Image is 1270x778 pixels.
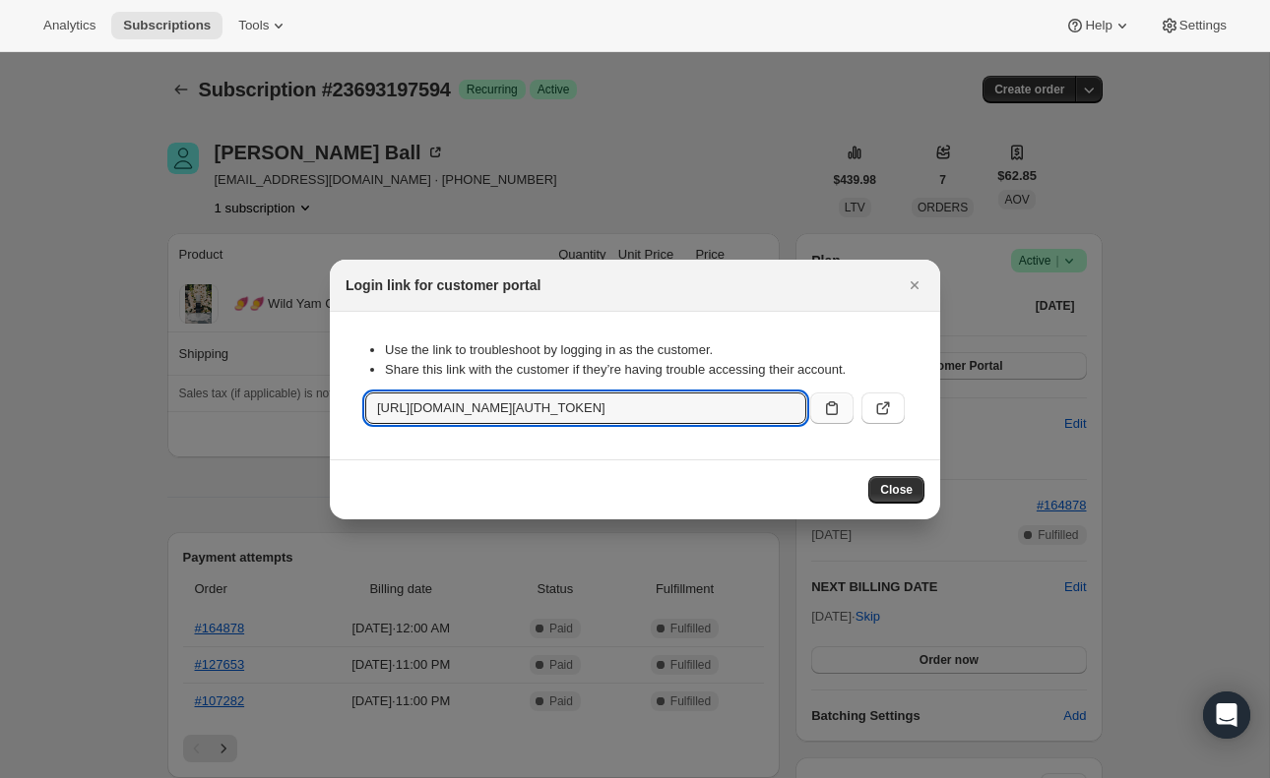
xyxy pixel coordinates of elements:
h2: Login link for customer portal [346,275,540,295]
button: Settings [1148,12,1238,39]
button: Analytics [32,12,107,39]
span: Analytics [43,18,95,33]
span: Tools [238,18,269,33]
li: Use the link to troubleshoot by logging in as the customer. [385,340,905,360]
span: Help [1085,18,1111,33]
button: Help [1053,12,1143,39]
button: Close [868,476,924,504]
button: Subscriptions [111,12,222,39]
div: Open Intercom Messenger [1203,691,1250,739]
span: Settings [1179,18,1227,33]
li: Share this link with the customer if they’re having trouble accessing their account. [385,360,905,380]
span: Subscriptions [123,18,211,33]
button: Close [901,271,928,299]
span: Close [880,482,913,498]
button: Tools [226,12,300,39]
